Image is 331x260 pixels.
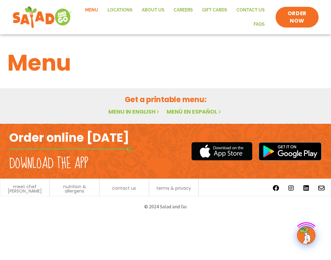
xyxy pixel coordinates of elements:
a: Menu in English [108,108,160,115]
p: © 2024 Salad and Go [6,202,325,211]
a: Careers [169,3,198,17]
a: nutrition & allergens [53,184,96,193]
a: meet chef [PERSON_NAME] [3,184,46,193]
h1: Menu [7,46,324,80]
a: Menu [81,3,103,17]
img: fork [9,147,133,151]
span: ORDER NOW [282,10,312,25]
a: GIFT CARDS [198,3,232,17]
img: google_play [259,142,322,161]
a: contact us [112,186,136,190]
a: Locations [103,3,137,17]
h2: Order online [DATE] [9,130,129,145]
img: appstore [191,141,252,161]
nav: Menu [78,3,269,31]
a: Menú en español [167,108,222,115]
img: new-SAG-logo-768×292 [12,5,72,30]
a: About Us [137,3,169,17]
h2: Get a printable menu: [7,94,324,105]
a: FAQs [249,17,269,32]
a: terms & privacy [156,186,191,190]
h2: Download the app [9,155,88,172]
a: ORDER NOW [276,7,319,28]
a: Contact Us [232,3,269,17]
